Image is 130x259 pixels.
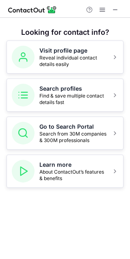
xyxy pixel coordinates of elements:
[12,46,35,68] img: Visit profile page
[6,40,123,74] button: Visit profile pageReveal individual contact details easily
[8,5,57,15] img: ContactOut v5.3.10
[39,85,107,93] h5: Search profiles
[6,79,123,112] button: Search profilesFind & save multiple contact details fast
[12,84,35,106] img: Search profiles
[6,117,123,150] button: Go to Search PortalSearch from 30M companies & 300M professionals
[39,131,107,144] span: Search from 30M companies & 300M professionals
[39,169,107,182] span: About ContactOut’s features & benefits
[39,93,107,106] span: Find & save multiple contact details fast
[12,160,35,183] img: Learn more
[39,47,107,55] h5: Visit profile page
[6,155,123,188] button: Learn moreAbout ContactOut’s features & benefits
[39,123,107,131] h5: Go to Search Portal
[39,161,107,169] h5: Learn more
[39,55,107,68] span: Reveal individual contact details easily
